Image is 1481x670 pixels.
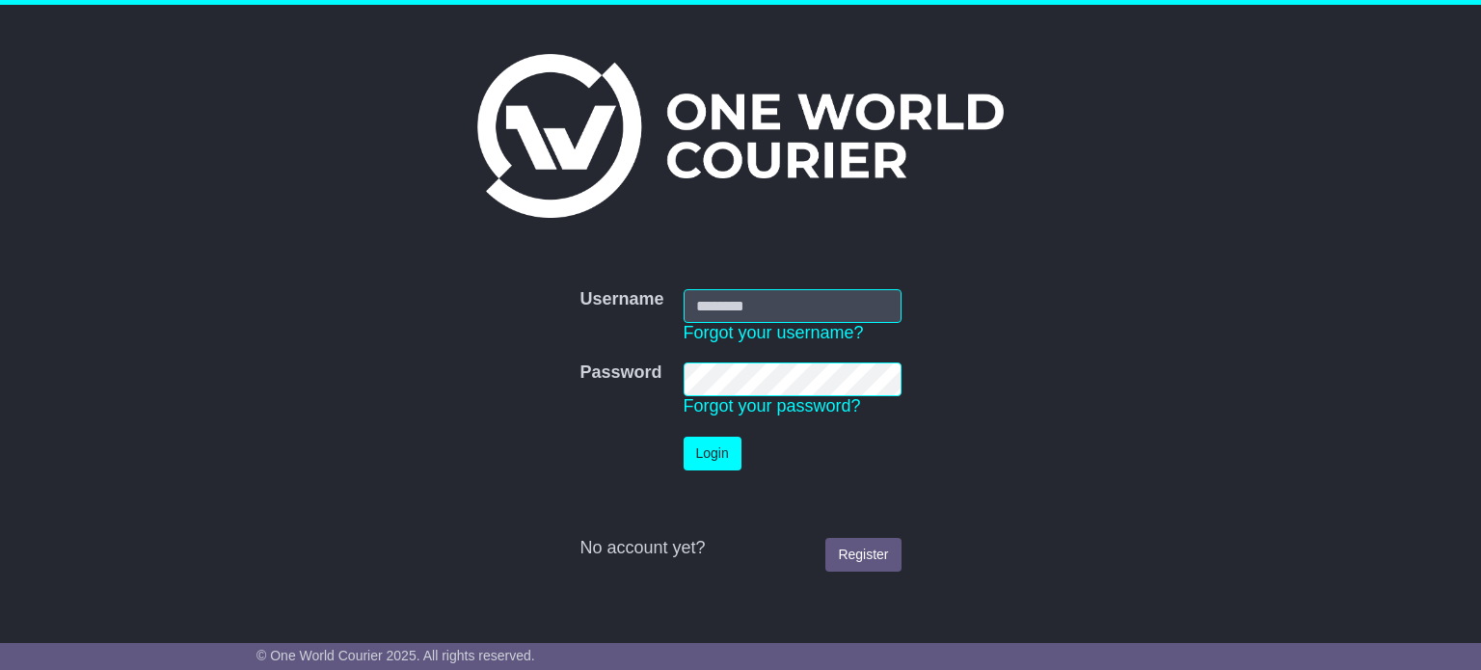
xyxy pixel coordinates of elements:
[477,54,1004,218] img: One World
[579,362,661,384] label: Password
[684,323,864,342] a: Forgot your username?
[579,538,901,559] div: No account yet?
[684,396,861,415] a: Forgot your password?
[825,538,901,572] a: Register
[256,648,535,663] span: © One World Courier 2025. All rights reserved.
[684,437,741,470] button: Login
[579,289,663,310] label: Username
